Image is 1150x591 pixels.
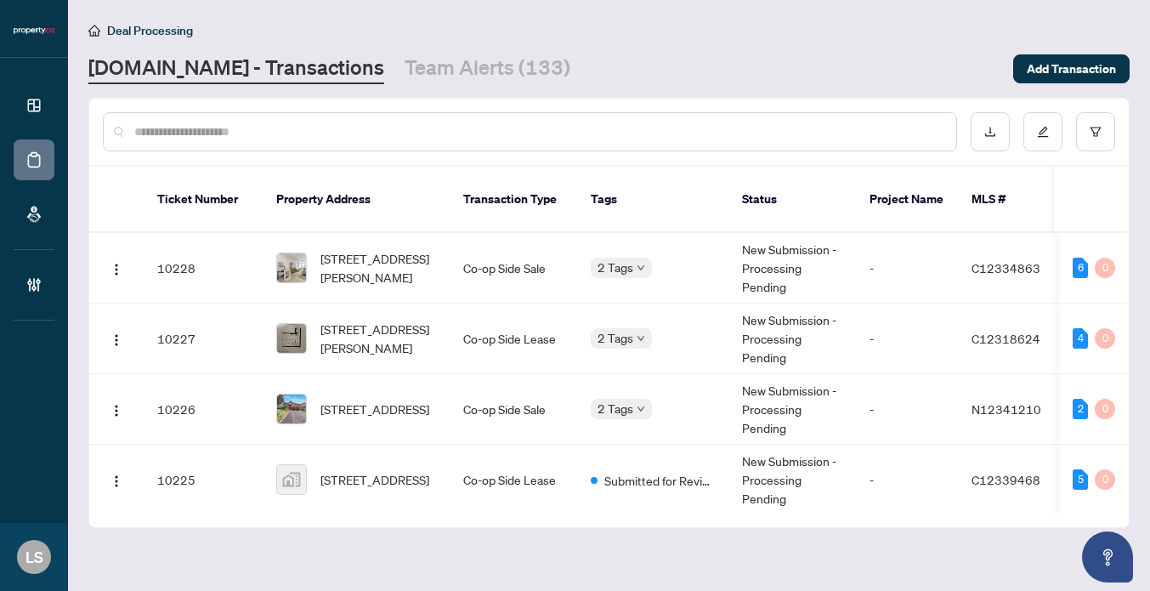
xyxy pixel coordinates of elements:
td: 10225 [144,445,263,515]
div: 6 [1073,258,1088,278]
td: Co-op Side Lease [450,304,577,374]
span: C12334863 [972,260,1040,276]
span: 2 Tags [598,399,633,418]
th: Tags [577,167,728,233]
button: Add Transaction [1013,54,1130,83]
td: - [856,374,958,445]
img: thumbnail-img [277,395,306,423]
img: logo [14,26,54,36]
td: - [856,445,958,515]
th: Status [728,167,856,233]
td: New Submission - Processing Pending [728,374,856,445]
a: [DOMAIN_NAME] - Transactions [88,54,384,84]
span: down [637,405,645,413]
span: home [88,25,100,37]
img: thumbnail-img [277,253,306,282]
div: 0 [1095,399,1115,419]
td: New Submission - Processing Pending [728,304,856,374]
button: Logo [103,395,130,423]
td: Co-op Side Lease [450,445,577,515]
span: [STREET_ADDRESS] [320,470,429,489]
span: [STREET_ADDRESS][PERSON_NAME] [320,249,436,287]
th: Transaction Type [450,167,577,233]
button: edit [1023,112,1062,151]
span: down [637,334,645,343]
div: 2 [1073,399,1088,419]
span: N12341210 [972,401,1041,417]
span: down [637,264,645,272]
img: thumbnail-img [277,465,306,494]
span: Add Transaction [1027,55,1116,82]
img: Logo [110,263,123,276]
span: [STREET_ADDRESS] [320,400,429,418]
img: thumbnail-img [277,324,306,353]
div: 4 [1073,328,1088,349]
span: 2 Tags [598,258,633,277]
td: Co-op Side Sale [450,233,577,304]
td: - [856,304,958,374]
th: Ticket Number [144,167,263,233]
span: LS [25,545,43,569]
th: Property Address [263,167,450,233]
td: Co-op Side Sale [450,374,577,445]
button: Logo [103,325,130,352]
div: 0 [1095,328,1115,349]
button: Logo [103,466,130,493]
button: Open asap [1082,531,1133,582]
span: filter [1090,126,1102,138]
span: 2 Tags [598,328,633,348]
button: download [971,112,1010,151]
td: 10228 [144,233,263,304]
img: Logo [110,333,123,347]
img: Logo [110,404,123,418]
td: New Submission - Processing Pending [728,233,856,304]
th: Project Name [856,167,958,233]
span: edit [1037,126,1049,138]
td: - [856,233,958,304]
span: C12318624 [972,331,1040,346]
div: 0 [1095,469,1115,490]
div: 0 [1095,258,1115,278]
th: MLS # [958,167,1060,233]
div: 5 [1073,469,1088,490]
button: filter [1076,112,1115,151]
span: Deal Processing [107,23,193,38]
span: C12339468 [972,472,1040,487]
span: [STREET_ADDRESS][PERSON_NAME] [320,320,436,357]
td: New Submission - Processing Pending [728,445,856,515]
td: 10226 [144,374,263,445]
span: Submitted for Review [604,471,715,490]
button: Logo [103,254,130,281]
a: Team Alerts (133) [405,54,570,84]
span: download [984,126,996,138]
td: 10227 [144,304,263,374]
img: Logo [110,475,123,488]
